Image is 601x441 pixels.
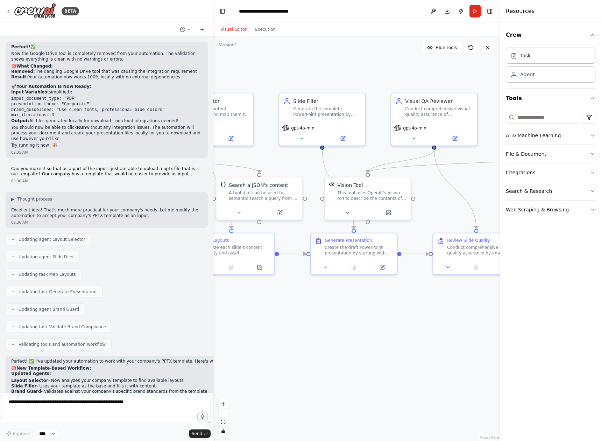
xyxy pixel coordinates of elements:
button: No output available [217,263,246,272]
span: gpt-4o-mini [403,125,427,131]
button: zoom out [219,408,228,418]
code: input_document_type: "PDF" presentation_theme: "Corporate" brand_guidelines: "Use clean fonts, pr... [11,96,165,118]
img: VisionTool [329,182,334,187]
div: A tool that can be used to semantic search a query from a JSON's content. [229,190,298,201]
div: Tools [506,108,595,225]
button: Switch to previous chat [177,25,194,34]
button: Open in side panel [368,209,408,217]
g: Edge from ecfeb175-3d92-4b73-8c83-d130c3d98880 to 3d7f0887-f6ad-421a-b6c6-ae4eb70bb4a4 [95,150,263,173]
div: 09:35 AM [11,150,202,155]
h2: 🎯 [11,366,246,371]
div: BETA [62,7,79,15]
strong: What Changed: [16,64,53,69]
button: No output available [339,263,369,272]
button: AI & Machine Learning [506,126,595,145]
button: Crew [506,25,595,45]
div: Analyze each slide's content density and asset requirements, then examine the provided {company_t... [202,245,270,256]
span: Updating task Generate Presentation [19,289,97,295]
nav: breadcrumb [239,8,307,15]
h4: Resources [506,7,535,15]
div: Map Layouts [202,238,229,243]
div: Analyze slide content requirements and map them to available layouts from the provided {company_t... [181,106,249,117]
p: All files generated locally for download - no cloud integrations needed! [11,118,202,124]
span: ▶ [11,196,14,202]
g: Edge from 7a76d745-a2dc-4185-81b0-df8edcbdaaf1 to 91a9d4cc-4a06-464c-8fec-9b28166591c8 [279,250,306,257]
button: Start a new chat [197,25,208,34]
g: Edge from 91a9d4cc-4a06-464c-8fec-9b28166591c8 to 19c86ce3-4534-40b7-9484-6dfb54364fed [401,250,429,257]
span: Improve [13,431,30,436]
h2: 🎯 [11,64,202,69]
p: Try running it now! 🎉 [11,143,202,148]
button: Open in side panel [211,134,250,143]
div: Review Slide QualityConduct comprehensive visual quality assurance by analyzing rendered slide im... [432,233,520,275]
li: - Now analyzes your company template to find available layouts [11,378,246,384]
button: Integrations [506,163,595,182]
strong: Slide Filler [11,384,36,388]
p: Now the Google Drive tool is completely removed from your automation. The validation shows everyt... [11,51,202,62]
span: Updating task Map Layouts [19,272,76,277]
button: Search & Research [506,182,595,200]
div: Agent [520,71,535,78]
p: (simplified): [11,90,202,95]
button: fit view [219,418,228,427]
button: Open in side panel [248,263,272,272]
div: Layout SelectorAnalyze slide content requirements and map them to available layouts from the prov... [167,93,254,146]
p: Excellent idea! That's much more practical for your company's needs. Let me modify the automation... [11,208,202,218]
button: zoom in [219,399,228,408]
strong: Run [77,125,86,130]
span: Updating task Validate Brand Compliance [19,324,106,330]
p: Perfect! ✅ I've updated your automation to work with your company's PPTX template. Here's what ch... [11,359,246,364]
button: Open in side panel [260,209,299,217]
a: React Flow attribution [480,436,499,440]
button: Hide Tools [423,42,461,53]
button: Open in side panel [493,263,517,272]
li: The dangling Google Drive tool that was causing the integration requirement [11,69,202,75]
strong: Removed: [11,69,35,74]
h2: 🚀 [11,84,202,90]
button: Open in side panel [435,134,474,143]
div: This tool uses OpenAI's Vision API to describe the contents of an image. [337,190,406,201]
div: Search a JSON's content [229,182,288,189]
div: Generate Presentation [325,238,372,243]
strong: Perfect! [11,44,30,49]
div: Conduct comprehensive visual quality assurance by analyzing rendered slide images (PNG format) fr... [447,245,515,256]
p: Can you make it so that as a part of the input I just am able to upload a pptx file that is our t... [11,166,202,177]
button: Execution [251,25,280,34]
span: Updating agent Slide Filler [19,254,74,260]
li: Your automation now works 100% locally with no external dependencies [11,75,202,80]
strong: Your Automation Is Now Ready: [16,84,91,89]
span: Validating tools and automation workflow [19,342,106,347]
div: Task [520,52,531,59]
div: Layout Selector [181,98,249,105]
button: File & Document [506,145,595,163]
div: Generate the complete PowerPoint presentation by using the provided {company_template} as the bas... [293,106,361,117]
button: toggle interactivity [219,427,228,436]
strong: New Template-Based Workflow: [16,366,91,371]
div: JSONSearchToolSearch a JSON's contentA tool that can be used to semantic search a query from a JS... [215,177,303,220]
button: Hide left sidebar [218,6,227,16]
div: Visual QA ReviewerConduct comprehensive visual quality assurance of presentation slides by identi... [390,93,478,146]
img: JSONSearchTool [220,182,226,187]
div: Generate PresentationCreate the draft PowerPoint presentation by starting with the provided {comp... [310,233,397,275]
strong: Updated Agents: [11,371,51,376]
button: Click to speak your automation idea [197,412,208,422]
div: 09:36 AM [11,220,202,225]
img: Logo [14,3,56,19]
div: React Flow controls [219,399,228,436]
div: Slide FillerGenerate the complete PowerPoint presentation by using the provided {company_template... [278,93,366,146]
g: Edge from bf4a3a05-d3e0-48fa-bdca-ce503f47f534 to 91a9d4cc-4a06-464c-8fec-9b28166591c8 [319,150,357,229]
strong: Output: [11,118,29,123]
li: - Validates against your company's specific brand standards from the template [11,389,246,394]
p: You should now be able to click without any integration issues. The automation will process your ... [11,125,202,141]
div: Create the draft PowerPoint presentation by starting with the provided {company_template} as the ... [325,245,393,256]
span: Thought process [17,196,52,202]
button: Visual Editor [216,25,251,34]
g: Edge from 444dbd96-3a6f-401b-aa35-6f5d47b9fac9 to 42689291-e62b-4d77-8d36-1c92eee09f10 [364,150,438,173]
p: ✅ [11,44,202,50]
strong: Brand Guard [11,389,41,394]
button: No output available [461,263,491,272]
span: Hide Tools [436,45,457,50]
button: Open in side panel [370,263,394,272]
div: Crew [506,45,595,88]
div: Visual QA Reviewer [405,98,473,105]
